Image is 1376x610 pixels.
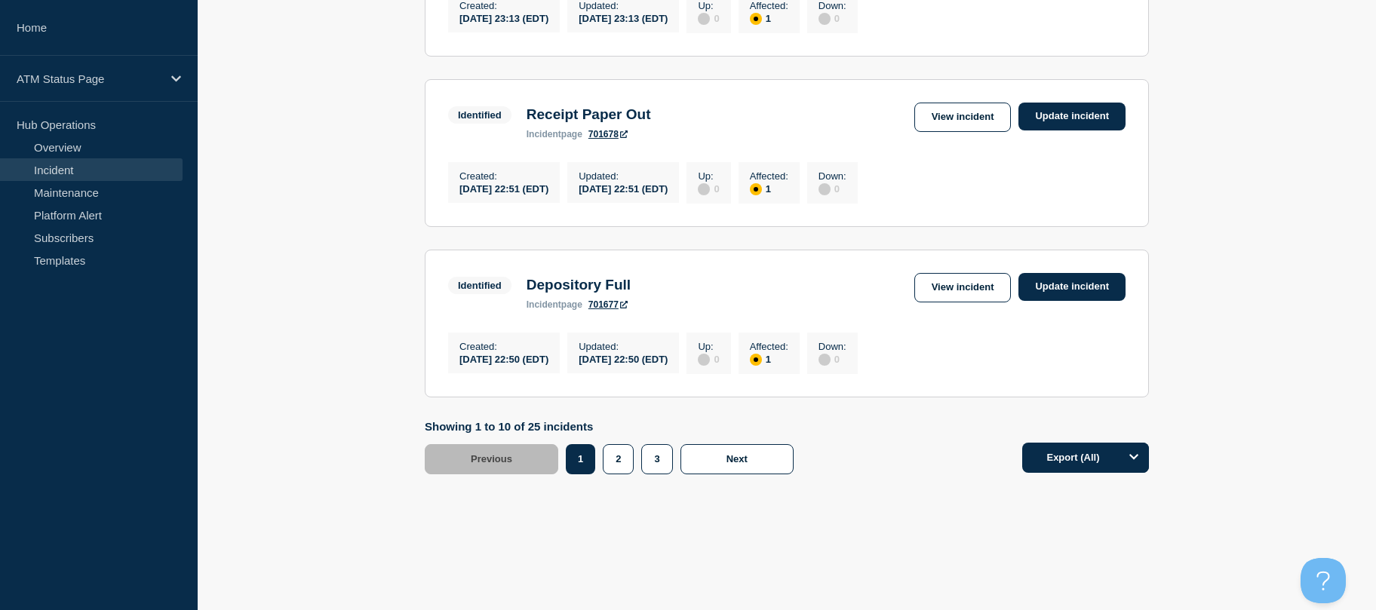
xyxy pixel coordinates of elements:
div: disabled [698,13,710,25]
p: Down : [819,341,846,352]
div: [DATE] 22:50 (EDT) [459,352,548,365]
div: affected [750,183,762,195]
a: View incident [914,103,1012,132]
div: [DATE] 22:50 (EDT) [579,352,668,365]
button: 1 [566,444,595,474]
div: 0 [698,11,719,25]
button: Options [1119,443,1149,473]
div: [DATE] 23:13 (EDT) [579,11,668,24]
div: 1 [750,11,788,25]
span: Identified [448,106,511,124]
p: Updated : [579,170,668,182]
div: disabled [819,13,831,25]
div: affected [750,13,762,25]
p: Created : [459,170,548,182]
a: Update incident [1018,103,1126,130]
div: [DATE] 22:51 (EDT) [459,182,548,195]
p: Affected : [750,341,788,352]
span: Previous [471,453,512,464]
div: disabled [819,354,831,366]
div: 0 [698,182,719,195]
span: incident [527,129,561,139]
a: View incident [914,273,1012,302]
div: 0 [698,352,719,366]
button: 2 [603,444,634,474]
p: Created : [459,341,548,352]
div: disabled [698,183,710,195]
a: Update incident [1018,273,1126,301]
button: Previous [425,444,558,474]
div: 1 [750,352,788,366]
p: ATM Status Page [17,72,161,85]
p: Up : [698,341,719,352]
a: 701677 [588,299,628,310]
div: [DATE] 23:13 (EDT) [459,11,548,24]
button: Next [680,444,794,474]
button: 3 [641,444,672,474]
span: incident [527,299,561,310]
div: 0 [819,182,846,195]
div: disabled [819,183,831,195]
iframe: Help Scout Beacon - Open [1301,558,1346,603]
span: Next [726,453,748,464]
p: Up : [698,170,719,182]
p: page [527,129,582,139]
div: disabled [698,354,710,366]
h3: Receipt Paper Out [527,106,651,123]
button: Export (All) [1022,443,1149,473]
h3: Depository Full [527,277,631,293]
a: 701678 [588,129,628,139]
div: 0 [819,11,846,25]
p: Showing 1 to 10 of 25 incidents [425,420,801,433]
p: Down : [819,170,846,182]
div: 1 [750,182,788,195]
span: Identified [448,277,511,294]
p: Affected : [750,170,788,182]
div: affected [750,354,762,366]
p: Updated : [579,341,668,352]
div: 0 [819,352,846,366]
p: page [527,299,582,310]
div: [DATE] 22:51 (EDT) [579,182,668,195]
